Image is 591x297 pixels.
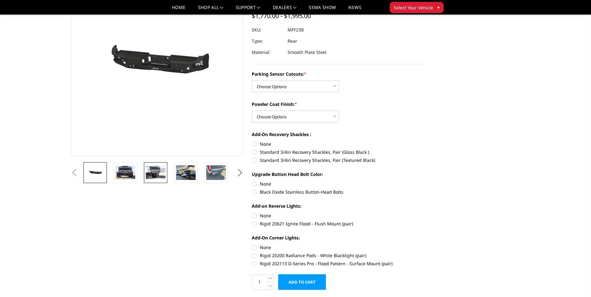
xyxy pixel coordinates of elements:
dd: Smooth Plate Steel [288,47,326,58]
a: Support [236,5,260,14]
iframe: Chat Widget [560,267,591,297]
img: 2023-2025 Ford F250-350-450 - Freedom Series - Rear Bumper [206,165,226,180]
label: Standard 3/4in Recovery Shackles, Pair (Gloss Black ) [252,149,424,155]
dt: Material: [252,47,283,58]
img: 2023-2025 Ford F250-350-450 - Freedom Series - Rear Bumper [176,165,196,180]
a: Dealers [273,5,297,14]
span: ▾ [437,4,440,11]
label: None [252,181,424,187]
label: Rigid 202113 D-Series Pro - Flood Pattern - Surface Mount (pair) [252,260,424,267]
span: $1,770.00 - $1,995.00 [252,12,311,20]
label: Black Oxide Stainless Button-Head Bolts [252,189,424,195]
button: Select Your Vehicle [390,2,444,13]
label: None [252,141,424,147]
label: Add-On Recovery Shackles : [252,131,424,138]
a: Home [172,5,185,14]
label: None [252,244,424,251]
label: Upgrade Button Head Bolt Color: [252,171,424,177]
dd: Rear [288,35,297,47]
dt: SKU: [252,24,283,35]
label: Rigid 20621 Ignite Flood - Flush Mount (pair) [252,220,424,227]
img: 2023-2025 Ford F250-350-450 - Freedom Series - Rear Bumper [116,166,135,179]
button: Next [235,168,245,177]
img: 2023-2025 Ford F250-350-450 - Freedom Series - Rear Bumper [146,166,165,179]
label: None [252,212,424,219]
span: Select Your Vehicle [394,4,433,11]
a: SEMA Show [309,5,336,14]
label: Parking Sensor Cutouts: [252,71,424,77]
a: shop all [198,5,223,14]
label: Add-On Corner Lights: [252,234,424,241]
label: Rigid 20200 Radiance Pods - White Blacklight (pair) [252,252,424,259]
label: Add-on Reverse Lights: [252,203,424,209]
a: News [348,5,361,14]
input: Add to Cart [278,274,326,290]
button: Previous [70,168,79,177]
dt: Type: [252,35,283,47]
label: Standard 3/4in Recovery Shackles, Pair (Textured Black) [252,157,424,163]
label: Powder Coat Finish: [252,101,424,107]
dd: MFF23B [288,24,304,35]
